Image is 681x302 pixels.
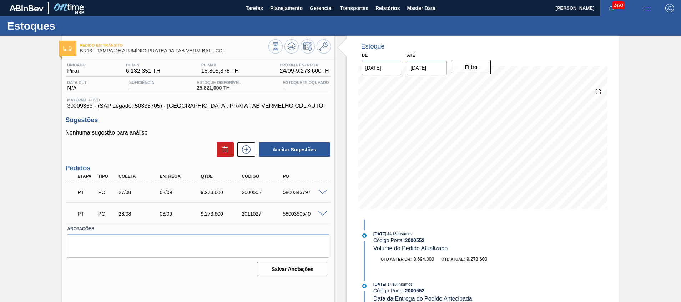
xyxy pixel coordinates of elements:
[373,232,386,236] span: [DATE]
[117,174,163,179] div: Coleta
[441,257,465,261] span: Qtd atual:
[373,282,386,286] span: [DATE]
[213,142,234,157] div: Excluir Sugestões
[67,98,329,102] span: Material ativo
[452,60,491,74] button: Filtro
[246,4,263,12] span: Tarefas
[642,4,651,12] img: userActions
[270,4,303,12] span: Planejamento
[407,53,415,58] label: Até
[126,68,161,74] span: 6.132,351 TH
[127,80,156,92] div: -
[310,4,333,12] span: Gerencial
[268,39,283,54] button: Visão Geral dos Estoques
[362,284,367,288] img: atual
[117,211,163,217] div: 28/08/2025
[77,211,95,217] p: PT
[67,68,85,74] span: Piraí
[665,4,674,12] img: Logout
[361,43,385,50] div: Estoque
[387,232,397,236] span: - 14:18
[234,142,255,157] div: Nova sugestão
[405,288,425,293] strong: 2000552
[281,80,331,92] div: -
[257,262,328,276] button: Salvar Anotações
[67,80,87,85] span: Data out
[255,142,331,157] div: Aceitar Sugestões
[199,190,245,195] div: 9.273,600
[259,142,330,157] button: Aceitar Sugestões
[76,174,97,179] div: Etapa
[240,211,286,217] div: 2011027
[407,61,447,75] input: dd/mm/yyyy
[126,63,161,67] span: PE MIN
[387,282,397,286] span: - 14:18
[67,103,329,109] span: 30009353 - (SAP Legado: 50333705) - [GEOGRAPHIC_DATA]. PRATA TAB VERMELHO CDL AUTO
[397,282,413,286] span: : Insumos
[67,224,329,234] label: Anotações
[375,4,400,12] span: Relatórios
[373,288,543,293] div: Código Portal:
[340,4,368,12] span: Transportes
[407,4,435,12] span: Master Data
[281,190,327,195] div: 5800343797
[96,211,118,217] div: Pedido de Compra
[362,61,402,75] input: dd/mm/yyyy
[281,211,327,217] div: 5800350540
[466,256,487,262] span: 9.273,600
[612,1,625,9] span: 2493
[9,5,44,11] img: TNhmsLtSVTkK8tSr43FrP2fwEKptu5GPRR3wAAAABJRU5ErkJggg==
[117,190,163,195] div: 27/08/2025
[129,80,154,85] span: Suficiência
[373,237,543,243] div: Código Portal:
[63,46,72,51] img: Ícone
[301,39,315,54] button: Programar Estoque
[317,39,331,54] button: Ir ao Master Data / Geral
[65,130,331,136] p: Nenhuma sugestão para análise
[197,80,241,85] span: Estoque Disponível
[158,174,204,179] div: Entrega
[76,185,97,200] div: Pedido em Trânsito
[281,174,327,179] div: PO
[65,116,331,124] h3: Sugestões
[201,68,239,74] span: 18.805,878 TH
[397,232,413,236] span: : Insumos
[413,256,434,262] span: 8.694,000
[158,190,204,195] div: 02/09/2025
[280,63,329,67] span: Próxima Entrega
[197,85,241,91] span: 25.821,000 TH
[600,3,623,13] button: Notificações
[65,80,89,92] div: N/A
[96,174,118,179] div: Tipo
[381,257,412,261] span: Qtd anterior:
[80,48,268,54] span: BR13 - TAMPA DE ALUMÍNIO PRATEADA TAB VERM BALL CDL
[77,190,95,195] p: PT
[199,211,245,217] div: 9.273,600
[362,53,368,58] label: De
[199,174,245,179] div: Qtde
[201,63,239,67] span: PE MAX
[7,22,134,30] h1: Estoques
[96,190,118,195] div: Pedido de Compra
[283,80,329,85] span: Estoque Bloqueado
[67,63,85,67] span: Unidade
[280,68,329,74] span: 24/09 - 9.273,600 TH
[240,190,286,195] div: 2000552
[362,233,367,238] img: atual
[373,245,448,251] span: Volume do Pedido Atualizado
[240,174,286,179] div: Código
[405,237,425,243] strong: 2000552
[76,206,97,222] div: Pedido em Trânsito
[80,43,268,47] span: Pedido em Trânsito
[65,165,331,172] h3: Pedidos
[284,39,299,54] button: Atualizar Gráfico
[158,211,204,217] div: 03/09/2025
[373,296,472,302] span: Data da Entrega do Pedido Antecipada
